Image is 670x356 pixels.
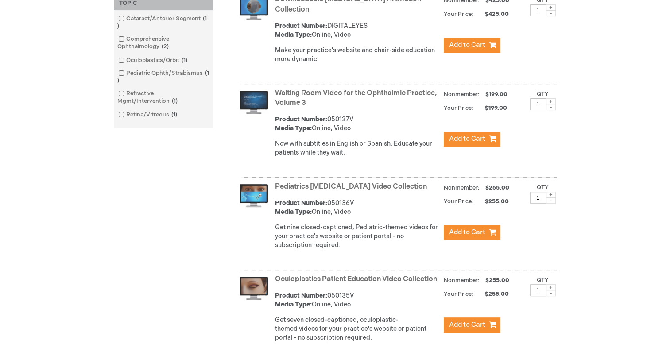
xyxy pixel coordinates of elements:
[117,70,209,84] span: 1
[484,184,511,191] span: $255.00
[537,276,549,283] label: Qty
[530,4,546,16] input: Qty
[444,198,473,205] strong: Your Price:
[444,89,480,100] strong: Nonmember:
[449,228,485,236] span: Add to Cart
[275,292,327,299] strong: Product Number:
[275,31,312,39] strong: Media Type:
[530,284,546,296] input: Qty
[116,35,211,51] a: Comprehensive Ophthalmology2
[275,199,327,207] strong: Product Number:
[275,22,439,39] div: DIGITALEYES Online, Video
[444,317,500,333] button: Add to Cart
[449,135,485,143] span: Add to Cart
[240,277,268,300] img: Oculoplastics Patient Education Video Collection
[475,198,510,205] span: $255.00
[444,11,473,18] strong: Your Price:
[169,111,179,118] span: 1
[275,291,439,309] div: 050135V Online, Video
[475,104,508,112] span: $199.00
[275,115,439,133] div: 050137V Online, Video
[530,192,546,204] input: Qty
[537,184,549,191] label: Qty
[179,57,190,64] span: 1
[475,290,510,298] span: $255.00
[449,41,485,49] span: Add to Cart
[275,89,437,108] a: Waiting Room Video for the Ophthalmic Practice, Volume 3
[116,15,211,31] a: Cataract/Anterior Segment1
[484,277,511,284] span: $255.00
[444,275,480,286] strong: Nonmember:
[475,11,510,18] span: $425.00
[537,90,549,97] label: Qty
[275,208,312,216] strong: Media Type:
[240,184,268,207] img: Pediatrics Patient Education Video Collection
[275,22,327,30] strong: Product Number:
[444,225,500,240] button: Add to Cart
[240,91,268,114] img: Waiting Room Video for the Ophthalmic Practice, Volume 3
[444,104,473,112] strong: Your Price:
[444,182,480,193] strong: Nonmember:
[275,223,439,250] p: Get nine closed-captioned, Pediatric-themed videos for your practice's website or patient portal ...
[275,199,439,217] div: 050136V Online, Video
[117,15,207,30] span: 1
[116,111,181,119] a: Retina/Vitreous1
[170,97,180,104] span: 1
[444,38,500,53] button: Add to Cart
[275,182,427,191] a: Pediatrics [MEDICAL_DATA] Video Collection
[159,43,171,50] span: 2
[275,275,437,283] a: Oculoplastics Patient Education Video Collection
[484,91,509,98] span: $199.00
[444,132,500,147] button: Add to Cart
[275,46,439,64] p: Make your practice's website and chair-side education more dynamic.
[275,316,439,342] p: Get seven closed-captioned, oculoplastic-themed videos for your practice's website or patient por...
[444,290,473,298] strong: Your Price:
[275,139,439,157] p: Now with subtitles in English or Spanish. Educate your patients while they wait.
[449,321,485,329] span: Add to Cart
[116,56,191,65] a: Oculoplastics/Orbit1
[275,301,312,308] strong: Media Type:
[275,124,312,132] strong: Media Type:
[116,89,211,105] a: Refractive Mgmt/Intervention1
[275,116,327,123] strong: Product Number:
[116,69,211,85] a: Pediatric Ophth/Strabismus1
[530,98,546,110] input: Qty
